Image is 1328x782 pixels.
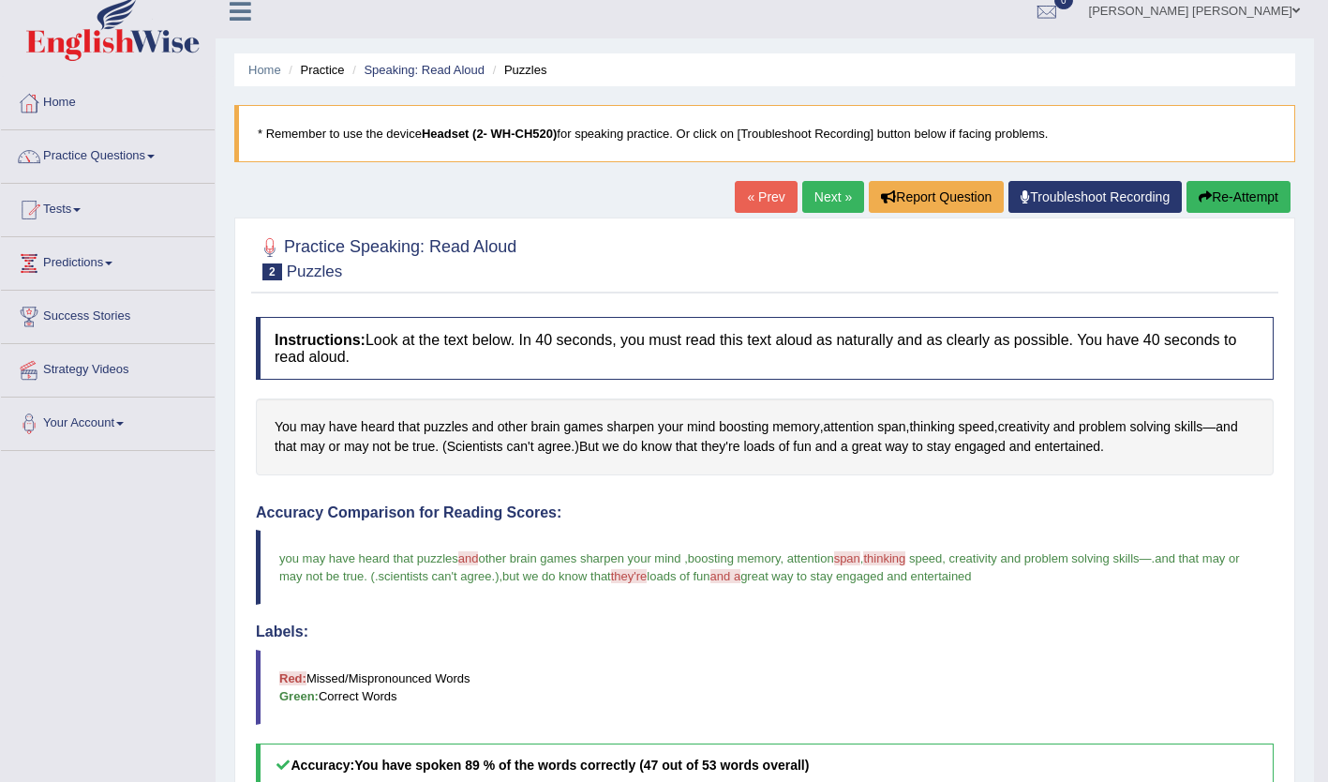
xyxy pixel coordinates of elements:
[300,437,324,457] span: Click to see word definition
[909,417,954,437] span: Click to see word definition
[841,437,848,457] span: Click to see word definition
[379,569,492,583] span: scientists can't agree
[279,551,458,565] span: you may have heard that puzzles
[869,181,1004,213] button: Report Question
[623,437,638,457] span: Click to see word definition
[603,437,619,457] span: Click to see word definition
[606,417,654,437] span: Click to see word definition
[793,437,811,457] span: Click to see word definition
[361,417,395,437] span: Click to see word definition
[1130,417,1171,437] span: Click to see word definition
[447,437,503,457] span: Click to see word definition
[502,569,611,583] span: but we do know that
[834,551,860,565] span: span
[275,417,297,437] span: Click to see word definition
[499,569,502,583] span: ,
[422,127,557,141] b: Headset (2- WH-CH520)
[1,237,215,284] a: Predictions
[262,263,282,280] span: 2
[256,504,1274,521] h4: Accuracy Comparison for Reading Scores:
[815,437,837,457] span: Click to see word definition
[275,437,296,457] span: Click to see word definition
[824,417,874,437] span: Click to see word definition
[354,758,809,773] b: You have spoken 89 % of the words correctly (47 out of 53 words overall)
[375,569,379,583] span: .
[684,551,688,565] span: ,
[530,417,560,437] span: Click to see word definition
[802,181,864,213] a: Next »
[279,671,306,685] b: Red:
[1140,551,1152,565] span: —
[275,332,366,348] b: Instructions:
[1,344,215,391] a: Strategy Videos
[885,437,908,457] span: Click to see word definition
[398,417,420,437] span: Click to see word definition
[492,569,500,583] span: .)
[1035,437,1100,457] span: Click to see word definition
[959,417,994,437] span: Click to see word definition
[909,551,1140,565] span: speed, creativity and problem solving skills
[329,437,340,457] span: Click to see word definition
[579,437,599,457] span: Click to see word definition
[877,417,905,437] span: Click to see word definition
[248,63,281,77] a: Home
[1216,417,1237,437] span: Click to see word definition
[687,417,715,437] span: Click to see word definition
[498,417,528,437] span: Click to see word definition
[256,650,1274,725] blockquote: Missed/Mispronounced Words Correct Words
[256,233,516,280] h2: Practice Speaking: Read Aloud
[852,437,882,457] span: Click to see word definition
[471,417,493,437] span: Click to see word definition
[641,437,672,457] span: Click to see word definition
[1,184,215,231] a: Tests
[1152,551,1156,565] span: .
[1186,181,1291,213] button: Re-Attempt
[424,417,468,437] span: Click to see word definition
[1,291,215,338] a: Success Stories
[301,417,325,437] span: Click to see word definition
[372,437,390,457] span: Click to see word definition
[564,417,604,437] span: Click to see word definition
[329,417,357,437] span: Click to see word definition
[860,551,864,565] span: ,
[1174,417,1202,437] span: Click to see word definition
[658,417,683,437] span: Click to see word definition
[478,551,680,565] span: other brain games sharpen your mind
[954,437,1006,457] span: Click to see word definition
[344,437,368,457] span: Click to see word definition
[364,569,375,583] span: . (
[364,63,485,77] a: Speaking: Read Aloud
[998,417,1050,437] span: Click to see word definition
[719,417,768,437] span: Click to see word definition
[1,130,215,177] a: Practice Questions
[779,437,790,457] span: Click to see word definition
[710,569,741,583] span: and a
[1053,417,1075,437] span: Click to see word definition
[701,437,740,457] span: Click to see word definition
[488,61,547,79] li: Puzzles
[735,181,797,213] a: « Prev
[912,437,923,457] span: Click to see word definition
[927,437,951,457] span: Click to see word definition
[284,61,344,79] li: Practice
[740,569,971,583] span: great way to stay engaged and entertained
[256,399,1274,474] div: , , , — . ( .) .
[279,689,319,703] b: Green:
[538,437,572,457] span: Click to see word definition
[1079,417,1127,437] span: Click to see word definition
[395,437,410,457] span: Click to see word definition
[1,398,215,444] a: Your Account
[772,417,820,437] span: Click to see word definition
[287,263,343,280] small: Puzzles
[1008,181,1182,213] a: Troubleshoot Recording
[611,569,648,583] span: they're
[234,105,1295,162] blockquote: * Remember to use the device for speaking practice. Or click on [Troubleshoot Recording] button b...
[743,437,774,457] span: Click to see word definition
[256,624,1274,640] h4: Labels:
[458,551,479,565] span: and
[412,437,435,457] span: Click to see word definition
[256,317,1274,380] h4: Look at the text below. In 40 seconds, you must read this text aloud as naturally and as clearly ...
[1009,437,1031,457] span: Click to see word definition
[688,551,834,565] span: boosting memory, attention
[647,569,709,583] span: loads of fun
